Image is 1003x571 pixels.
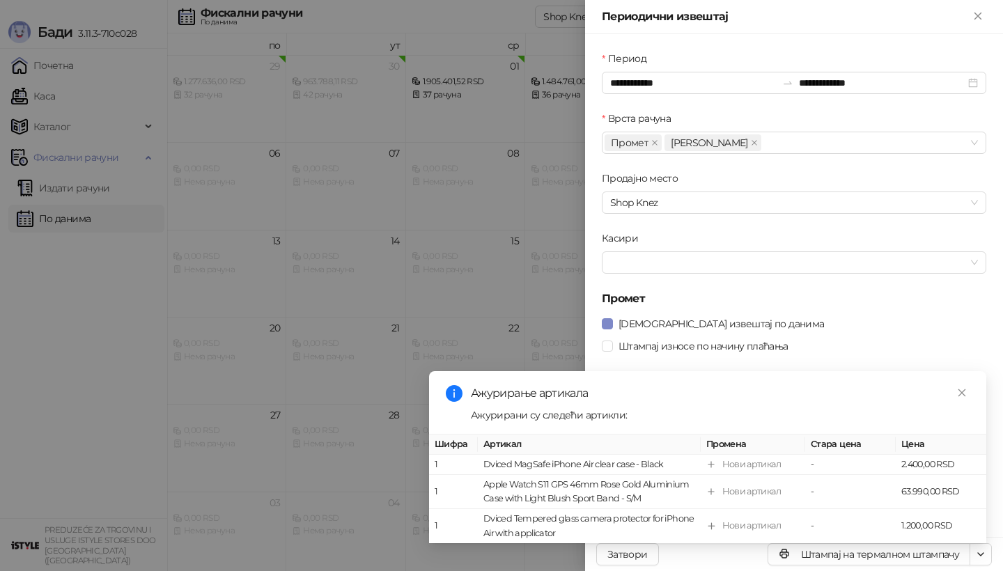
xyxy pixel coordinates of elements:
th: Цена [896,435,986,455]
span: to [782,77,793,88]
td: Dviced MagSafe iPhone Air clear case - Black [478,455,701,475]
td: 63.990,00 RSD [896,476,986,510]
th: Стара цена [805,435,896,455]
span: [DEMOGRAPHIC_DATA] извештај по данима [613,316,830,331]
span: [PERSON_NAME] [671,135,748,150]
button: Close [970,8,986,25]
th: Промена [701,435,805,455]
td: 2.400,00 RSD [896,455,986,475]
span: Промет [611,135,648,150]
th: Шифра [429,435,478,455]
span: close [651,139,658,146]
span: info-circle [446,385,462,402]
button: Затвори [596,543,659,565]
label: Продајно место [602,171,686,186]
h5: Промет [602,290,986,307]
label: Врста рачуна [602,111,680,126]
td: 1.200,00 RSD [896,510,986,544]
td: 1 [429,510,478,544]
a: Close [954,385,970,400]
span: Штампај износе по начину плаћања [613,338,794,354]
td: Dviced Tempered glass camera protector for iPhone Air with applicator [478,510,701,544]
td: 1 [429,455,478,475]
td: - [805,455,896,475]
td: Apple Watch S11 GPS 46mm Rose Gold Aluminium Case with Light Blush Sport Band - S/M [478,476,701,510]
td: - [805,476,896,510]
label: Касири [602,230,647,246]
div: Ажурирани су следећи артикли: [471,407,970,423]
th: Артикал [478,435,701,455]
td: 1 [429,476,478,510]
div: Нови артикал [722,457,781,471]
span: close [751,139,758,146]
button: Штампај на термалном штампачу [768,543,970,565]
span: close [957,388,967,398]
div: Нови артикал [722,519,781,533]
input: Период [610,75,777,91]
div: Ажурирање артикала [471,385,970,402]
div: Периодични извештај [602,8,970,25]
span: Shop Knez [610,192,978,213]
td: - [805,510,896,544]
span: swap-right [782,77,793,88]
div: Нови артикал [722,485,781,499]
label: Период [602,51,655,66]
